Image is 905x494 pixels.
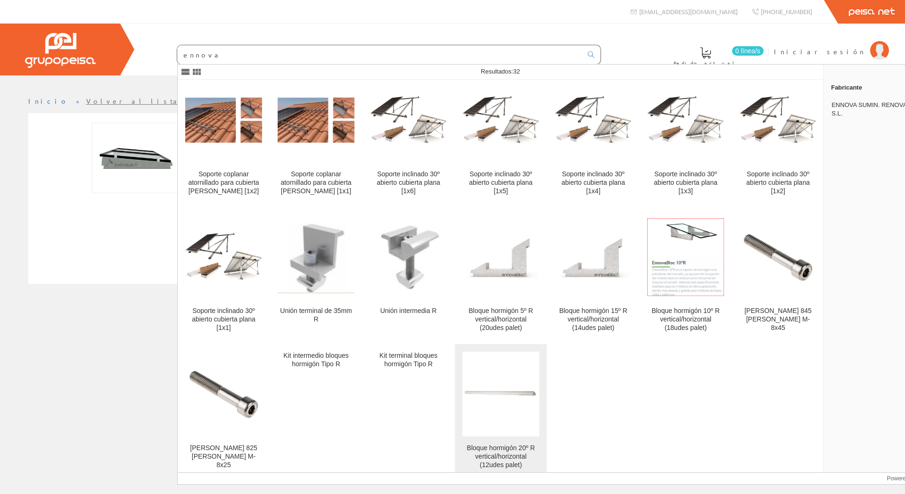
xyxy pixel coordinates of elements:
[462,170,539,196] div: Soporte inclinado 30º abierto cubierta plana [1x5]
[740,170,816,196] div: Soporte inclinado 30º abierto cubierta plana [1x2]
[640,70,732,206] a: Soporte inclinado 30º abierto cubierta plana [1x3] Soporte inclinado 30º abierto cubierta plana [...
[178,344,270,480] a: ALLEN 825 Tornillo allen M-8x25 [PERSON_NAME] 825 [PERSON_NAME] M-8x25
[547,207,639,343] a: Bloque hormigón 15º R vertical/horizontal (14udes palet) Bloque hormigón 15º R vertical/horizonta...
[674,58,738,68] span: Pedido actual
[555,307,632,332] div: Bloque hormigón 15º R vertical/horizontal (14udes palet)
[362,344,454,480] a: Kit terminal bloques hormigón Tipo R
[647,170,724,196] div: Soporte inclinado 30º abierto cubierta plana [1x3]
[513,68,520,75] span: 32
[270,344,362,480] a: Kit intermedio bloques hormigón Tipo R
[481,68,520,75] span: Resultados:
[555,170,632,196] div: Soporte inclinado 30º abierto cubierta plana [1x4]
[370,352,447,369] div: Kit terminal bloques hormigón Tipo R
[455,70,547,206] a: Soporte inclinado 30º abierto cubierta plana [1x5] Soporte inclinado 30º abierto cubierta plana [...
[278,352,354,369] div: Kit intermedio bloques hormigón Tipo R
[462,444,539,469] div: Bloque hormigón 20º R vertical/horizontal (12udes palet)
[28,97,68,105] a: Inicio
[25,33,96,68] img: Grupo Peisa
[647,218,724,296] img: Bloque hormigón 10º R vertical/horizontal (18udes palet)
[278,98,354,143] img: Soporte coplanar atornillado para cubierta teja [1x1]
[740,231,816,284] img: ALLEN 845 Tornillo Allen M-8x45
[647,96,724,144] img: Soporte inclinado 30º abierto cubierta plana [1x3]
[555,96,632,144] img: Soporte inclinado 30º abierto cubierta plana [1x4]
[278,307,354,324] div: Unión terminal de 35mm R
[370,307,447,315] div: Unión intermedia R
[640,207,732,343] a: Bloque hormigón 10º R vertical/horizontal (18udes palet) Bloque hormigón 10º R vertical/horizonta...
[185,367,262,421] img: ALLEN 825 Tornillo allen M-8x25
[178,70,270,206] a: Soporte coplanar atornillado para cubierta teja [1x2] Soporte coplanar atornillado para cubierta ...
[740,307,816,332] div: [PERSON_NAME] 845 [PERSON_NAME] M-8x45
[177,45,582,64] input: Buscar ...
[278,170,354,196] div: Soporte coplanar atornillado para cubierta [PERSON_NAME] [1x1]
[185,233,262,281] img: Soporte inclinado 30º abierto cubierta plana [1x1]
[278,221,354,294] img: Unión terminal de 35mm R
[270,207,362,343] a: Unión terminal de 35mm R Unión terminal de 35mm R
[462,96,539,144] img: Soporte inclinado 30º abierto cubierta plana [1x5]
[370,96,447,144] img: Soporte inclinado 30º abierto cubierta plana [1x6]
[362,70,454,206] a: Soporte inclinado 30º abierto cubierta plana [1x6] Soporte inclinado 30º abierto cubierta plana [...
[370,170,447,196] div: Soporte inclinado 30º abierto cubierta plana [1x6]
[362,207,454,343] a: Unión intermedia R Unión intermedia R
[455,207,547,343] a: Bloque hormigón 5º R vertical/horizontal (20udes palet) Bloque hormigón 5º R vertical/horizontal ...
[455,344,547,480] a: Bloque hormigón 20º R vertical/horizontal (12udes palet) Bloque hormigón 20º R vertical/horizonta...
[639,8,738,16] span: [EMAIL_ADDRESS][DOMAIN_NAME]
[732,70,824,206] a: Soporte inclinado 30º abierto cubierta plana [1x2] Soporte inclinado 30º abierto cubierta plana [...
[185,307,262,332] div: Soporte inclinado 30º abierto cubierta plana [1x1]
[185,444,262,469] div: [PERSON_NAME] 825 [PERSON_NAME] M-8x25
[86,97,272,105] a: Volver al listado de productos
[185,98,262,143] img: Soporte coplanar atornillado para cubierta teja [1x2]
[547,70,639,206] a: Soporte inclinado 30º abierto cubierta plana [1x4] Soporte inclinado 30º abierto cubierta plana [...
[732,207,824,343] a: ALLEN 845 Tornillo Allen M-8x45 [PERSON_NAME] 845 [PERSON_NAME] M-8x45
[462,307,539,332] div: Bloque hormigón 5º R vertical/horizontal (20udes palet)
[761,8,812,16] span: [PHONE_NUMBER]
[92,123,181,193] img: Foto artículo Bloque hormigón horizontal 5º C (187.5x150)
[647,307,724,332] div: Bloque hormigón 10º R vertical/horizontal (18udes palet)
[462,234,539,280] img: Bloque hormigón 5º R vertical/horizontal (20udes palet)
[462,385,539,403] img: Bloque hormigón 20º R vertical/horizontal (12udes palet)
[555,234,632,280] img: Bloque hormigón 15º R vertical/horizontal (14udes palet)
[178,207,270,343] a: Soporte inclinado 30º abierto cubierta plana [1x1] Soporte inclinado 30º abierto cubierta plana [...
[740,96,816,144] img: Soporte inclinado 30º abierto cubierta plana [1x2]
[370,223,447,292] img: Unión intermedia R
[270,70,362,206] a: Soporte coplanar atornillado para cubierta teja [1x1] Soporte coplanar atornillado para cubierta ...
[774,47,865,56] span: Iniciar sesión
[774,39,889,48] a: Iniciar sesión
[185,170,262,196] div: Soporte coplanar atornillado para cubierta [PERSON_NAME] [1x2]
[732,46,764,56] span: 0 línea/s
